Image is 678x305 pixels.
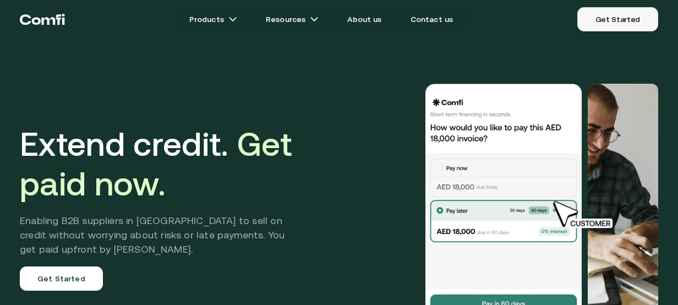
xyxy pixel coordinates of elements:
[545,199,625,230] img: cursor
[334,8,395,30] a: About us
[253,8,332,30] a: Resourcesarrow icons
[20,3,65,36] a: Return to the top of the Comfi home page
[577,7,658,31] a: Get Started
[20,124,301,204] h1: Extend credit.
[310,15,319,24] img: arrow icons
[20,266,103,291] a: Get Started
[397,8,467,30] a: Contact us
[176,8,250,30] a: Productsarrow icons
[228,15,237,24] img: arrow icons
[20,214,301,257] h2: Enabling B2B suppliers in [GEOGRAPHIC_DATA] to sell on credit without worrying about risks or lat...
